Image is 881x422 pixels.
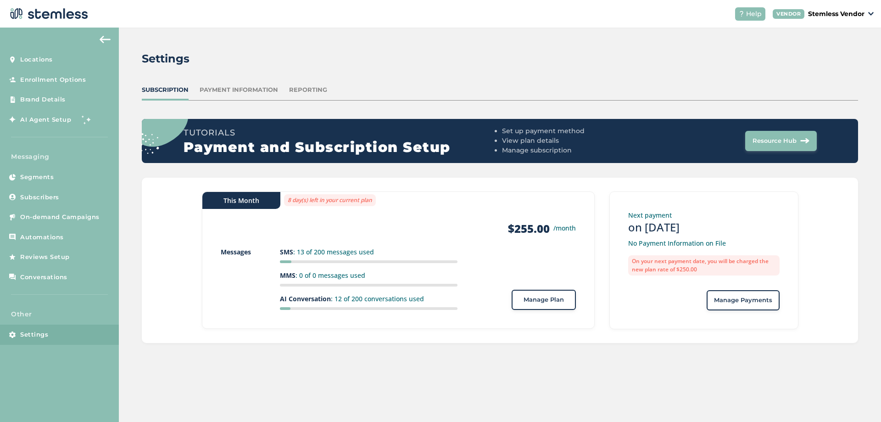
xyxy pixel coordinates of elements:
p: : 13 of 200 messages used [280,247,457,257]
h2: Settings [142,51,190,67]
li: Manage subscription [502,146,658,155]
span: Reviews Setup [20,253,70,262]
strong: MMS [280,271,296,280]
button: Resource Hub [745,131,817,151]
span: Conversations [20,273,67,282]
img: icon_down-arrow-small-66adaf34.svg [868,12,874,16]
h3: on [DATE] [628,220,780,235]
li: View plan details [502,136,658,146]
p: No Payment Information on File [628,238,780,248]
button: Manage Payments [707,290,780,310]
img: circle_dots-9438f9e3.svg [128,88,188,153]
img: glitter-stars-b7820f95.gif [78,110,96,129]
span: Enrollment Options [20,75,86,84]
label: On your next payment date, you will be charged the new plan rate of $250.00 [628,255,780,276]
div: Subscription [142,85,189,95]
span: On-demand Campaigns [20,213,100,222]
div: This Month [202,192,280,209]
span: Manage Payments [714,296,772,305]
label: 8 day(s) left in your current plan [284,194,376,206]
strong: SMS [280,248,293,256]
span: Settings [20,330,48,339]
span: Segments [20,173,54,182]
p: : 12 of 200 conversations used [280,294,457,304]
div: VENDOR [773,9,804,19]
span: Locations [20,55,53,64]
span: Manage Plan [524,295,564,304]
div: Payment Information [200,85,278,95]
strong: AI Conversation [280,294,331,303]
img: logo-dark-0685b13c.svg [7,5,88,23]
img: icon-arrow-back-accent-c549486e.svg [100,36,111,43]
h3: Tutorials [184,126,498,139]
small: /month [553,223,576,233]
p: : 0 of 0 messages used [280,270,457,280]
button: Manage Plan [512,290,576,310]
span: Subscribers [20,193,59,202]
span: Help [746,9,762,19]
p: Messages [221,247,280,257]
img: icon-help-white-03924b79.svg [739,11,744,17]
p: Next payment [628,210,780,220]
li: Set up payment method [502,126,658,136]
iframe: Chat Widget [835,378,881,422]
span: AI Agent Setup [20,115,71,124]
h2: Payment and Subscription Setup [184,139,498,156]
span: Automations [20,233,64,242]
strong: $255.00 [508,221,550,236]
span: Brand Details [20,95,66,104]
div: Reporting [289,85,327,95]
p: Stemless Vendor [808,9,864,19]
span: Resource Hub [753,136,797,146]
